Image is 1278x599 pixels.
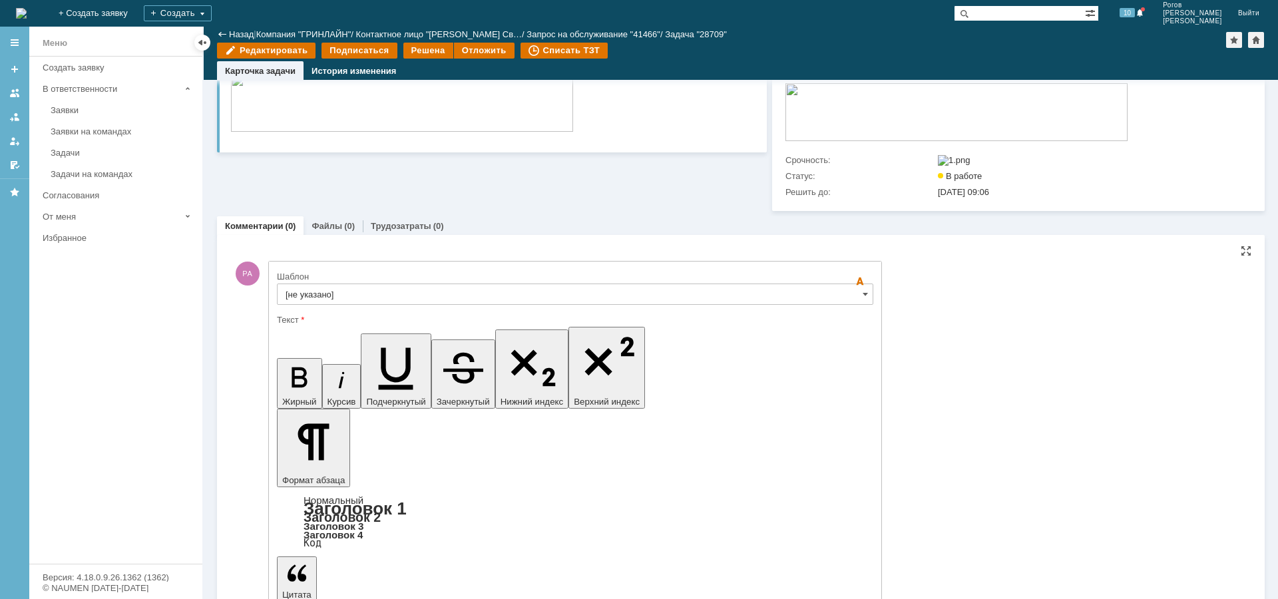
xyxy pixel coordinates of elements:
div: На всю страницу [1241,246,1251,256]
span: РА [236,262,260,286]
a: Создать заявку [4,59,25,80]
div: Заявки на командах [51,126,194,136]
div: Согласования [43,190,194,200]
div: (0) [344,221,355,231]
a: Заголовок 4 [304,529,363,540]
a: Заголовок 1 [304,499,407,518]
a: История изменения [312,66,396,76]
a: Контактное лицо "[PERSON_NAME] Св… [356,29,522,39]
span: Зачеркнутый [437,397,490,407]
div: / [356,29,527,39]
button: Подчеркнутый [361,333,431,409]
span: Подчеркнутый [366,397,425,407]
div: Задачи [51,148,194,158]
div: © NAUMEN [DATE]-[DATE] [43,584,189,592]
div: / [527,29,665,39]
a: Код [304,537,321,549]
span: [PERSON_NAME] [1163,9,1222,17]
a: Компания "ГРИНЛАЙН" [256,29,351,39]
a: Задачи [45,142,200,163]
div: Задачи на командах [51,169,194,179]
button: Курсив [322,364,361,409]
img: logo [16,8,27,19]
button: Нижний индекс [495,329,569,409]
span: В работе [938,171,982,181]
a: Трудозатраты [371,221,431,231]
a: Заголовок 3 [304,520,363,532]
button: Зачеркнутый [431,339,495,409]
a: Мои согласования [4,154,25,176]
span: [DATE] 09:06 [938,187,989,197]
span: Скрыть панель инструментов [852,274,868,290]
div: Шаблон [277,272,871,281]
span: Нижний индекс [501,397,564,407]
div: Создать [144,5,212,21]
div: Срочность: [785,155,935,166]
div: Избранное [43,233,180,243]
div: Формат абзаца [277,496,873,548]
div: Скрыть меню [194,35,210,51]
a: Файлы [312,221,342,231]
img: 1.png [938,155,970,166]
a: Комментарии [225,221,284,231]
div: Решить до: [785,187,935,198]
a: Заголовок 2 [304,510,381,524]
div: (0) [433,221,444,231]
div: От меня [43,212,180,222]
a: Карточка задачи [225,66,296,76]
span: [PERSON_NAME] [1163,17,1222,25]
a: Перейти на домашнюю страницу [16,8,27,19]
a: Заявки в моей ответственности [4,106,25,128]
div: | [254,29,256,39]
span: Расширенный поиск [1085,6,1098,19]
a: Создать заявку [37,57,200,78]
a: Назад [229,29,254,39]
span: Верхний индекс [574,397,640,407]
div: В ответственности [43,84,180,94]
a: Запрос на обслуживание "41466" [527,29,660,39]
a: Задачи на командах [45,164,200,184]
div: Заявки [51,105,194,115]
span: Рогов [1163,1,1222,9]
div: Версия: 4.18.0.9.26.1362 (1362) [43,573,189,582]
span: Формат абзаца [282,475,345,485]
button: Жирный [277,358,322,409]
a: Согласования [37,185,200,206]
div: Добавить в избранное [1226,32,1242,48]
span: Жирный [282,397,317,407]
button: Верхний индекс [568,327,645,409]
span: Курсив [327,397,356,407]
div: Задача "28709" [665,29,727,39]
div: (0) [286,221,296,231]
a: Нормальный [304,495,363,506]
span: 10 [1120,8,1135,17]
a: Мои заявки [4,130,25,152]
div: Статус: [785,171,935,182]
a: Заявки на командах [45,121,200,142]
div: Создать заявку [43,63,194,73]
div: Текст [277,315,871,324]
a: Заявки на командах [4,83,25,104]
a: Заявки [45,100,200,120]
div: / [256,29,356,39]
div: Сделать домашней страницей [1248,32,1264,48]
button: Формат абзаца [277,409,350,487]
div: Меню [43,35,67,51]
